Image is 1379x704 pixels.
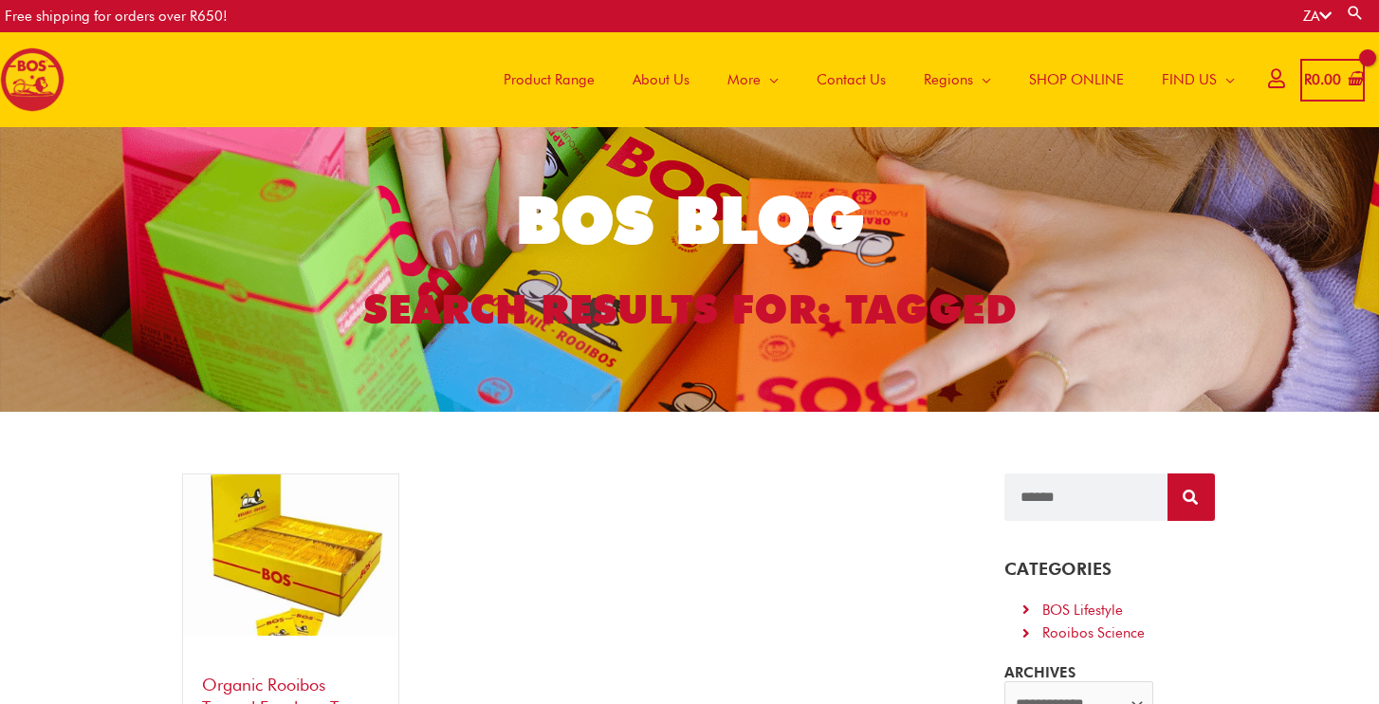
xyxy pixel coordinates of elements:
[1042,599,1123,622] div: BOS Lifestyle
[1303,8,1332,25] a: ZA
[1168,473,1215,521] button: Search
[470,32,1254,127] nav: Site Navigation
[1304,71,1312,88] span: R
[1010,32,1143,127] a: SHOP ONLINE
[170,176,1210,265] h1: BOS BLOG
[485,32,614,127] a: Product Range
[798,32,905,127] a: Contact Us
[708,32,798,127] a: More
[1019,599,1200,622] a: BOS Lifestyle
[1304,71,1341,88] bdi: 0.00
[1029,51,1124,108] span: SHOP ONLINE
[727,51,761,108] span: More
[633,51,689,108] span: About Us
[1019,621,1200,645] a: Rooibos Science
[504,51,595,108] span: Product Range
[817,51,886,108] span: Contact Us
[1004,559,1214,580] h4: CATEGORIES
[1004,664,1214,681] h5: ARCHIVES
[905,32,1010,127] a: Regions
[1346,4,1365,22] a: Search button
[614,32,708,127] a: About Us
[170,284,1210,336] h2: Search Results for: tagged
[183,474,398,636] img: Organic Rooibos tea
[1042,621,1145,645] div: Rooibos Science
[1162,51,1217,108] span: FIND US
[924,51,973,108] span: Regions
[1300,59,1365,102] a: View Shopping Cart, empty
